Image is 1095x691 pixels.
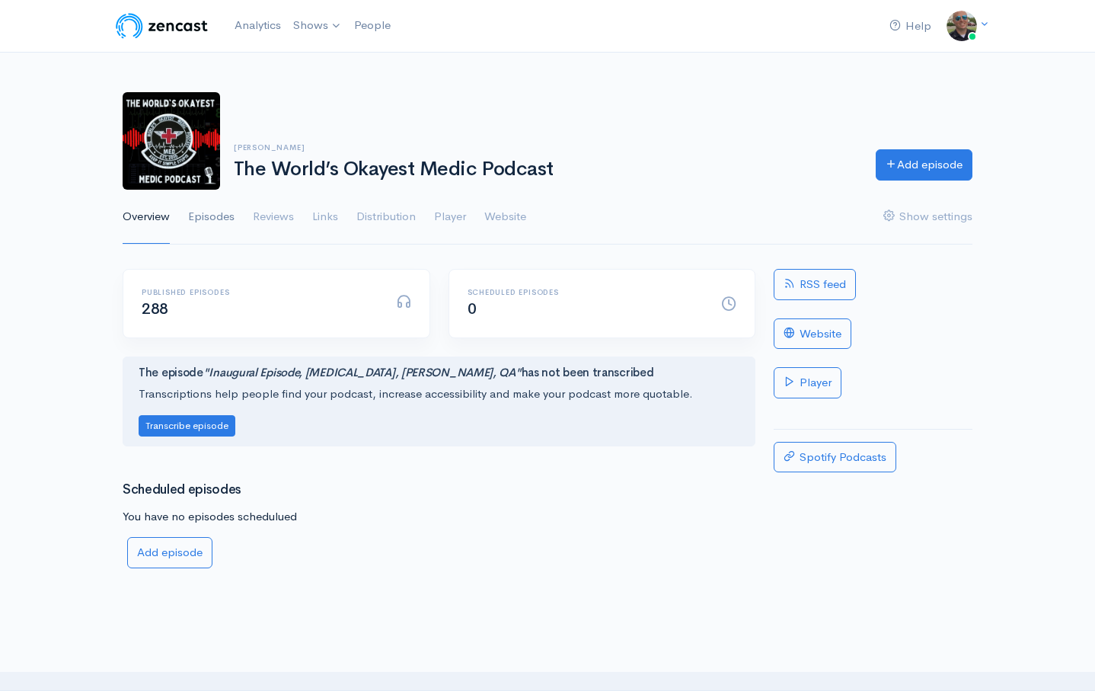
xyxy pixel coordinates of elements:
img: ... [947,11,977,41]
a: Show settings [883,190,972,245]
a: Website [484,190,526,245]
p: You have no episodes schedulued [123,508,755,526]
a: Transcribe episode [139,417,235,432]
h6: Scheduled episodes [468,288,704,296]
a: Reviews [253,190,294,245]
a: Overview [123,190,170,245]
a: Add episode [127,537,212,568]
a: People [348,9,397,42]
a: Add episode [876,149,972,181]
h3: Scheduled episodes [123,483,755,497]
p: Transcriptions help people find your podcast, increase accessibility and make your podcast more q... [139,385,739,403]
h6: [PERSON_NAME] [234,143,857,152]
a: RSS feed [774,269,856,300]
a: Player [774,367,841,398]
a: Help [883,10,937,43]
h1: The World’s Okayest Medic Podcast [234,158,857,181]
a: Shows [287,9,348,43]
a: Player [434,190,466,245]
h6: Published episodes [142,288,378,296]
a: Episodes [188,190,235,245]
h4: The episode has not been transcribed [139,366,739,379]
span: 0 [468,299,477,318]
a: Links [312,190,338,245]
button: Transcribe episode [139,415,235,437]
a: Distribution [356,190,416,245]
i: "Inaugural Episode, [MEDICAL_DATA], [PERSON_NAME], QA" [203,365,522,379]
a: Spotify Podcasts [774,442,896,473]
a: Website [774,318,851,350]
span: 288 [142,299,168,318]
a: Analytics [228,9,287,42]
img: ZenCast Logo [113,11,210,41]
